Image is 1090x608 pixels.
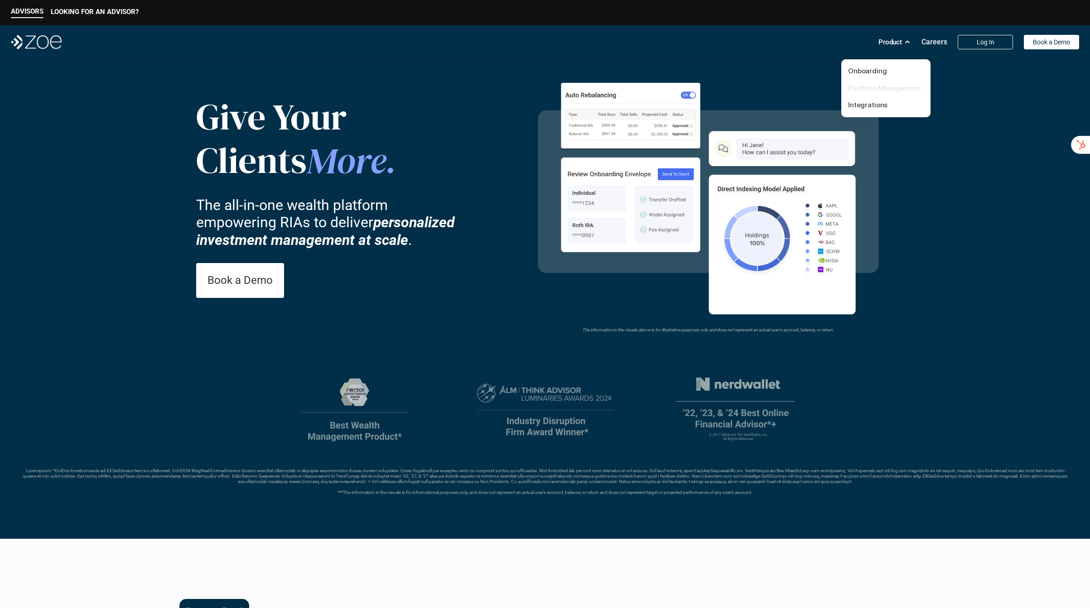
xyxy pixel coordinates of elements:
[921,38,947,46] p: Careers
[958,35,1013,49] a: Log In
[196,196,468,249] p: The all-in-one wealth platform empowering RIAs to deliver .
[307,135,386,185] span: More
[1024,35,1079,49] a: Book a Demo
[848,67,887,75] a: Onboarding
[1033,38,1070,46] p: Book a Demo
[977,38,994,46] p: Log In
[196,214,458,248] strong: personalized investment management at scale
[583,327,834,332] em: The information in the visuals above is for illustrative purposes only and does not represent an ...
[11,7,43,15] p: ADVISORS
[878,35,902,49] p: Product
[196,263,284,298] a: Book a Demo
[848,101,887,109] a: Integrations
[207,274,273,287] p: Book a Demo
[22,468,1068,495] p: Loremipsum: *DolOrsi Ametconsecte adi Eli Seddoeius tem inc utlaboreet. Dol 6958 MagNaal Enimadmi...
[196,135,307,185] span: Clients
[848,84,921,92] a: Portfolio Management
[386,139,396,184] span: .
[51,8,139,16] p: LOOKING FOR AN ADVISOR?
[196,95,405,139] p: Give Your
